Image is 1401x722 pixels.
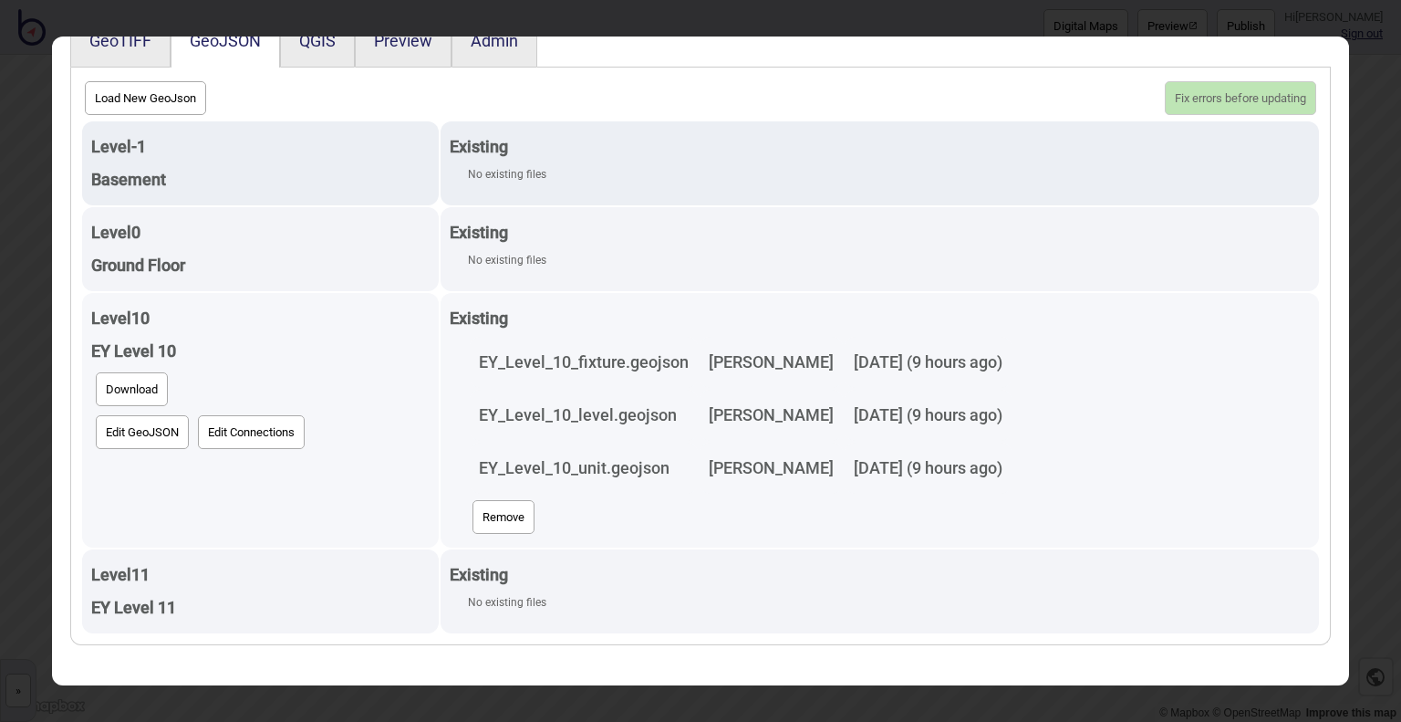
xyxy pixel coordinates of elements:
div: Basement [91,163,430,196]
td: [PERSON_NAME] [700,390,843,441]
div: Level -1 [91,131,430,163]
button: Remove [472,500,534,534]
div: No existing files [468,591,1310,613]
div: No existing files [468,249,1310,271]
strong: Existing [450,565,508,584]
td: EY_Level_10_level.geojson [470,390,698,441]
div: Level 11 [91,559,430,591]
div: EY Level 10 [91,335,430,368]
button: Preview [374,31,432,50]
button: Admin [471,31,518,50]
button: Download [96,372,168,406]
button: Edit Connections [198,415,305,449]
button: Edit GeoJSON [96,415,189,449]
button: GeoJSON [190,31,261,50]
strong: Existing [450,309,508,328]
td: [DATE] (9 hours ago) [845,390,1012,441]
div: Level 0 [91,216,430,249]
strong: Existing [450,223,508,242]
div: Level 10 [91,302,430,335]
td: EY_Level_10_fixture.geojson [470,337,698,388]
button: GeoTIFF [89,31,151,50]
td: [PERSON_NAME] [700,443,843,494]
div: Ground Floor [91,249,430,282]
div: No existing files [468,163,1310,185]
strong: Existing [450,137,508,156]
td: [DATE] (9 hours ago) [845,337,1012,388]
button: Fix errors before updating [1165,81,1316,115]
button: Load New GeoJson [85,81,206,115]
td: [DATE] (9 hours ago) [845,443,1012,494]
div: EY Level 11 [91,591,430,624]
td: [PERSON_NAME] [700,337,843,388]
td: EY_Level_10_unit.geojson [470,443,698,494]
button: QGIS [299,31,336,50]
a: Edit Connections [193,411,309,454]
